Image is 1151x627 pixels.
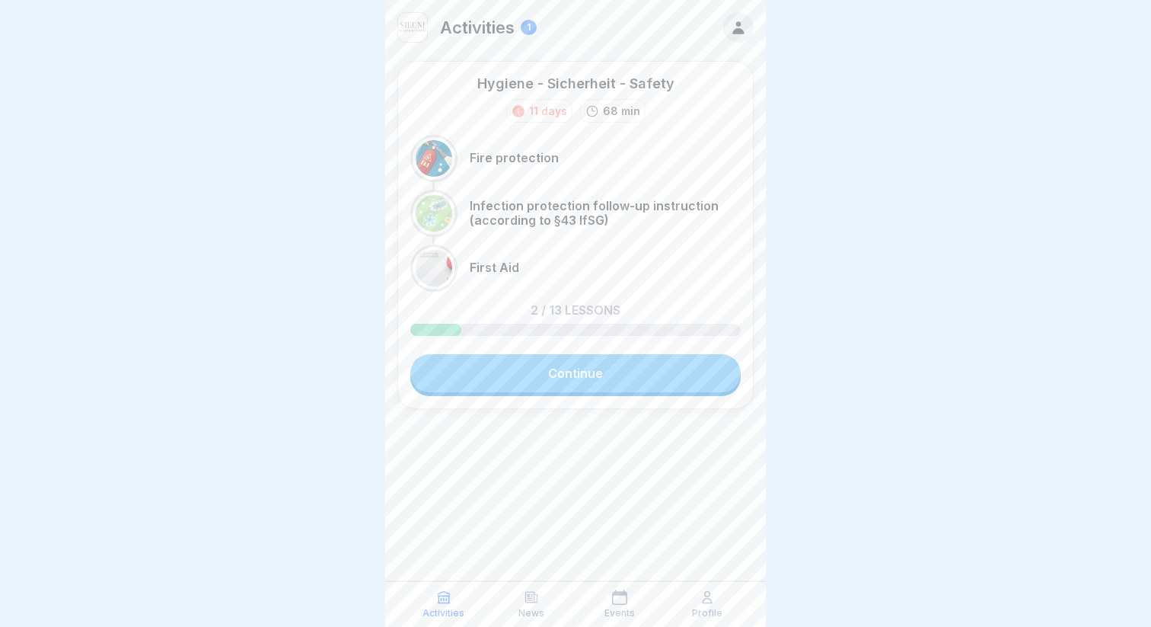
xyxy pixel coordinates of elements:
p: Activities [422,608,464,619]
img: lzvj66og8t62hdvhvc07y2d3.png [398,13,427,42]
div: Hygiene - Sicherheit - Safety [477,74,674,93]
p: Events [604,608,635,619]
div: 1 [521,20,537,35]
div: 11 days [529,103,567,119]
p: Fire protection [470,151,559,165]
a: Continue [410,354,741,392]
p: 2 / 13 lessons [531,304,620,316]
p: Activities [440,18,515,37]
p: First Aid [470,261,519,275]
p: 68 min [603,103,640,119]
p: Profile [692,608,722,619]
p: News [518,608,544,619]
p: Infection protection follow-up instruction (according to §43 IfSG) [470,199,741,228]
